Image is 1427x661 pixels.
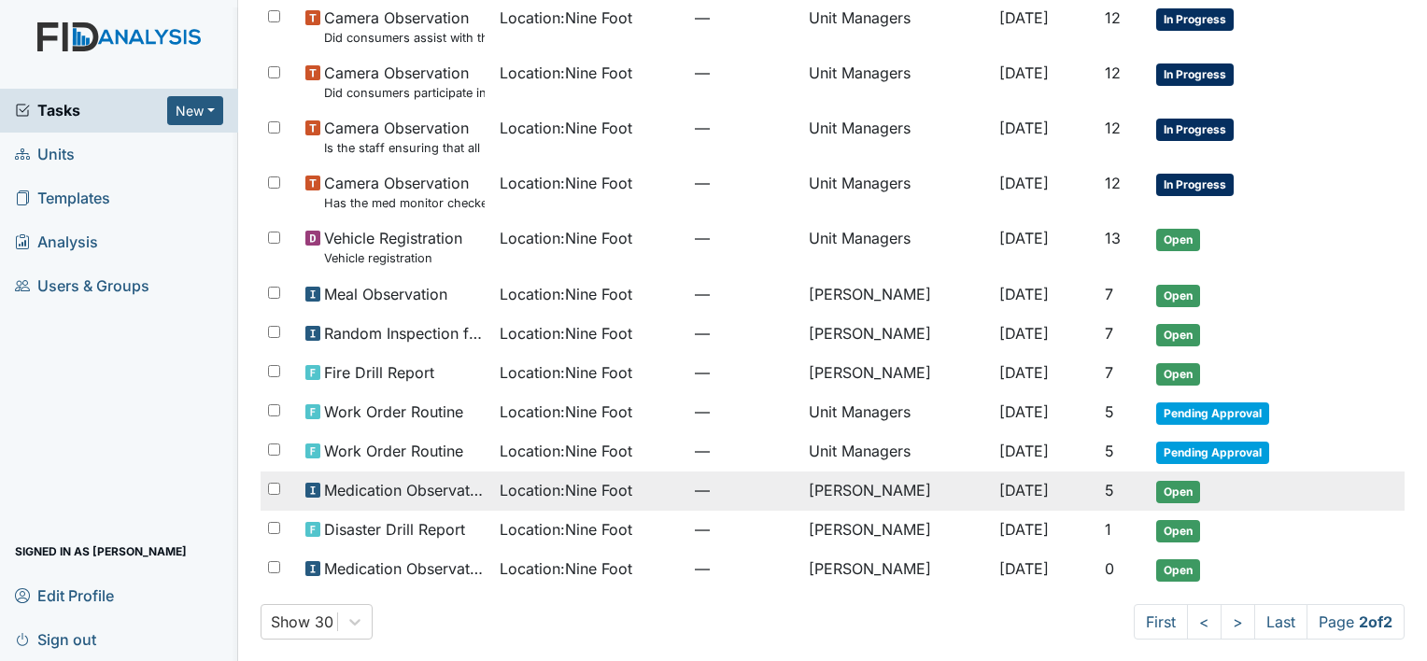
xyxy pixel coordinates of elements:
span: 12 [1105,8,1121,27]
span: — [695,361,794,384]
span: [DATE] [999,363,1049,382]
span: Signed in as [PERSON_NAME] [15,537,187,566]
span: [DATE] [999,520,1049,539]
td: [PERSON_NAME] [801,315,992,354]
span: Random Inspection for AM [324,322,485,345]
span: Pending Approval [1156,442,1269,464]
span: Fire Drill Report [324,361,434,384]
td: [PERSON_NAME] [801,275,992,315]
a: Last [1254,604,1307,640]
span: 12 [1105,174,1121,192]
span: Open [1156,520,1200,542]
span: 5 [1105,402,1114,421]
span: Location : Nine Foot [500,401,632,423]
span: — [695,117,794,139]
td: [PERSON_NAME] [801,550,992,589]
span: Location : Nine Foot [500,7,632,29]
td: Unit Managers [801,109,992,164]
td: Unit Managers [801,432,992,471]
span: 0 [1105,559,1114,578]
span: Users & Groups [15,272,149,301]
small: Did consumers participate in family style dining? [324,84,485,102]
span: Meal Observation [324,283,447,305]
span: Location : Nine Foot [500,172,632,194]
span: Templates [15,184,110,213]
span: Camera Observation Has the med monitor checked MAR and blister packs within the first hour? [324,172,485,212]
span: In Progress [1156,63,1234,86]
td: Unit Managers [801,54,992,109]
td: Unit Managers [801,393,992,432]
span: Work Order Routine [324,401,463,423]
button: New [167,96,223,125]
span: [DATE] [999,442,1049,460]
span: Edit Profile [15,581,114,610]
span: Location : Nine Foot [500,322,632,345]
span: Work Order Routine [324,440,463,462]
span: Pending Approval [1156,402,1269,425]
span: Open [1156,481,1200,503]
span: Location : Nine Foot [500,518,632,541]
span: — [695,518,794,541]
span: [DATE] [999,481,1049,499]
a: Tasks [15,99,167,121]
span: In Progress [1156,8,1234,31]
span: — [695,401,794,423]
span: Medication Observation Checklist [324,479,485,501]
a: < [1187,604,1222,640]
span: — [695,7,794,29]
span: Open [1156,229,1200,251]
span: Analysis [15,228,98,257]
span: Open [1156,324,1200,346]
a: > [1221,604,1255,640]
td: [PERSON_NAME] [801,354,992,393]
td: Unit Managers [801,164,992,219]
span: 13 [1105,229,1121,247]
td: [PERSON_NAME] [801,471,992,511]
span: 7 [1105,324,1113,343]
span: — [695,557,794,580]
span: [DATE] [999,229,1049,247]
span: Camera Observation Did consumers assist with the clean up? [324,7,485,47]
span: Location : Nine Foot [500,283,632,305]
span: 12 [1105,63,1121,82]
span: [DATE] [999,324,1049,343]
span: Open [1156,363,1200,386]
span: Medication Observation Checklist [324,557,485,580]
span: 7 [1105,285,1113,303]
span: 1 [1105,520,1111,539]
span: [DATE] [999,63,1049,82]
span: 7 [1105,363,1113,382]
small: Did consumers assist with the clean up? [324,29,485,47]
span: Open [1156,559,1200,582]
span: Open [1156,285,1200,307]
td: [PERSON_NAME] [801,511,992,550]
span: Location : Nine Foot [500,479,632,501]
a: First [1134,604,1188,640]
span: — [695,172,794,194]
span: Vehicle Registration Vehicle registration [324,227,462,267]
span: Location : Nine Foot [500,227,632,249]
span: Location : Nine Foot [500,557,632,580]
small: Vehicle registration [324,249,462,267]
span: — [695,440,794,462]
span: — [695,479,794,501]
span: [DATE] [999,559,1049,578]
div: Show 30 [271,611,333,633]
span: Sign out [15,625,96,654]
td: Unit Managers [801,219,992,274]
span: — [695,322,794,345]
span: Location : Nine Foot [500,440,632,462]
span: [DATE] [999,8,1049,27]
span: Location : Nine Foot [500,117,632,139]
span: In Progress [1156,119,1234,141]
span: Camera Observation Is the staff ensuring that all MAR's have been reviewed and signed once ll med... [324,117,485,157]
small: Has the med monitor checked MAR and blister packs within the first hour? [324,194,485,212]
span: Page [1307,604,1405,640]
span: Disaster Drill Report [324,518,465,541]
span: — [695,227,794,249]
span: 5 [1105,481,1114,499]
span: [DATE] [999,402,1049,421]
span: In Progress [1156,174,1234,196]
span: [DATE] [999,174,1049,192]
